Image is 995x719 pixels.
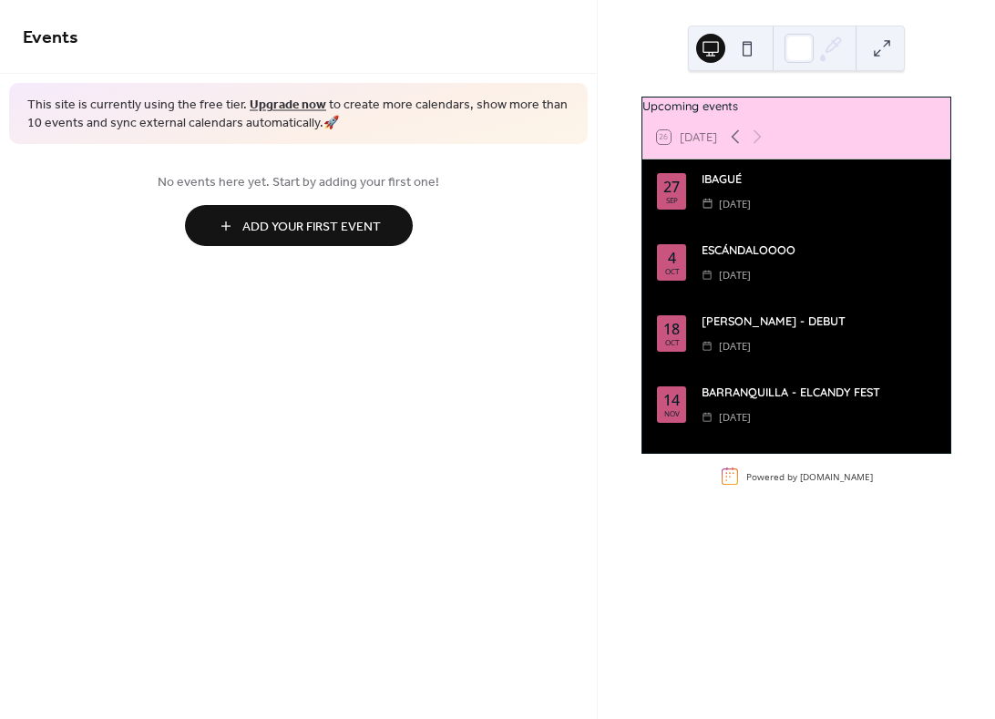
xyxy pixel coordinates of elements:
div: 27 [663,180,680,194]
a: Upgrade now [250,93,326,118]
div: Powered by [746,470,873,483]
span: [DATE] [719,337,751,354]
div: 14 [663,393,680,407]
span: This site is currently using the free tier. to create more calendars, show more than 10 events an... [27,97,569,132]
div: ​ [702,195,713,212]
button: Add Your First Event [185,205,413,246]
div: 4 [668,251,676,265]
div: IBAGUÉ [702,170,936,188]
div: Oct [665,339,679,346]
div: ​ [702,266,713,283]
div: ​ [702,408,713,426]
div: ​ [702,337,713,354]
span: [DATE] [719,408,751,426]
div: Nov [664,410,680,417]
span: [DATE] [719,266,751,283]
div: BARRANQUILLA - ELCANDY FEST [702,384,936,401]
div: Sep [666,197,678,204]
div: [PERSON_NAME] - DEBUT [702,313,936,330]
div: Oct [665,268,679,275]
span: No events here yet. Start by adding your first one! [23,173,574,192]
div: Upcoming events [642,98,950,115]
div: ESCÁNDALOOOO [702,241,936,259]
div: 18 [663,322,680,336]
span: Events [23,20,78,56]
a: [DOMAIN_NAME] [800,470,873,483]
span: [DATE] [719,195,751,212]
a: Add Your First Event [23,205,574,246]
span: Add Your First Event [242,218,381,237]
